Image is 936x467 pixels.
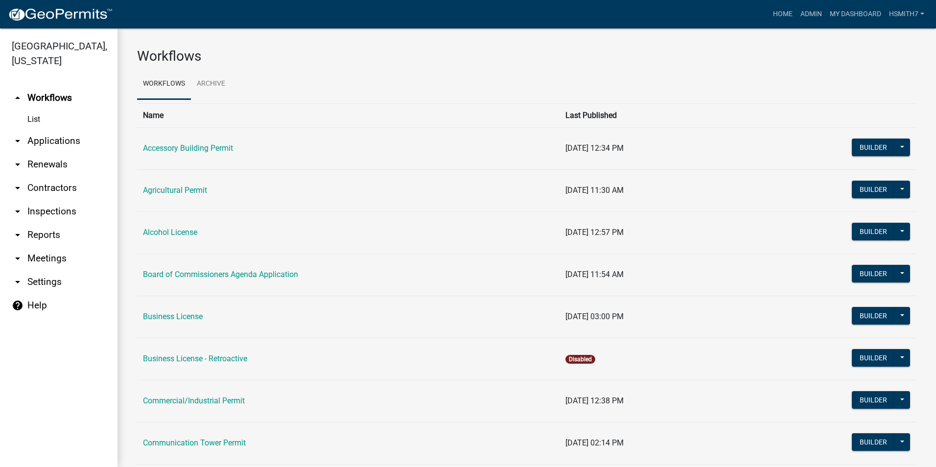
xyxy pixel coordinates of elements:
[565,143,624,153] span: [DATE] 12:34 PM
[12,159,23,170] i: arrow_drop_down
[852,307,895,325] button: Builder
[143,354,247,363] a: Business License - Retroactive
[137,48,916,65] h3: Workflows
[826,5,885,23] a: My Dashboard
[12,206,23,217] i: arrow_drop_down
[137,103,560,127] th: Name
[565,228,624,237] span: [DATE] 12:57 PM
[565,270,624,279] span: [DATE] 11:54 AM
[12,135,23,147] i: arrow_drop_down
[12,92,23,104] i: arrow_drop_up
[885,5,928,23] a: hsmith7
[12,300,23,311] i: help
[852,391,895,409] button: Builder
[143,438,246,447] a: Communication Tower Permit
[852,349,895,367] button: Builder
[565,396,624,405] span: [DATE] 12:38 PM
[137,69,191,100] a: Workflows
[852,139,895,156] button: Builder
[560,103,737,127] th: Last Published
[565,355,595,364] span: Disabled
[143,186,207,195] a: Agricultural Permit
[565,438,624,447] span: [DATE] 02:14 PM
[143,396,245,405] a: Commercial/Industrial Permit
[565,186,624,195] span: [DATE] 11:30 AM
[852,181,895,198] button: Builder
[852,433,895,451] button: Builder
[852,265,895,282] button: Builder
[565,312,624,321] span: [DATE] 03:00 PM
[143,143,233,153] a: Accessory Building Permit
[769,5,796,23] a: Home
[796,5,826,23] a: Admin
[12,182,23,194] i: arrow_drop_down
[12,253,23,264] i: arrow_drop_down
[143,312,203,321] a: Business License
[12,276,23,288] i: arrow_drop_down
[12,229,23,241] i: arrow_drop_down
[852,223,895,240] button: Builder
[143,228,197,237] a: Alcohol License
[143,270,298,279] a: Board of Commissioners Agenda Application
[191,69,231,100] a: Archive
